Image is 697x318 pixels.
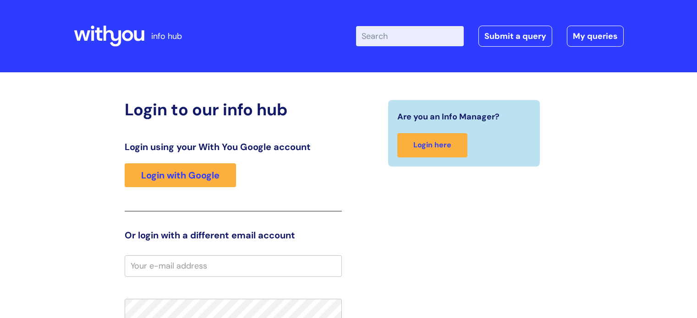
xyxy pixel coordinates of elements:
[125,163,236,187] a: Login with Google
[397,109,499,124] span: Are you an Info Manager?
[151,29,182,43] p: info hub
[125,100,342,119] h2: Login to our info hub
[478,26,552,47] a: Submit a query
[125,230,342,241] h3: Or login with a different email account
[356,26,464,46] input: Search
[567,26,624,47] a: My queries
[125,255,342,276] input: Your e-mail address
[125,141,342,152] h3: Login using your With You Google account
[397,133,467,157] a: Login here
